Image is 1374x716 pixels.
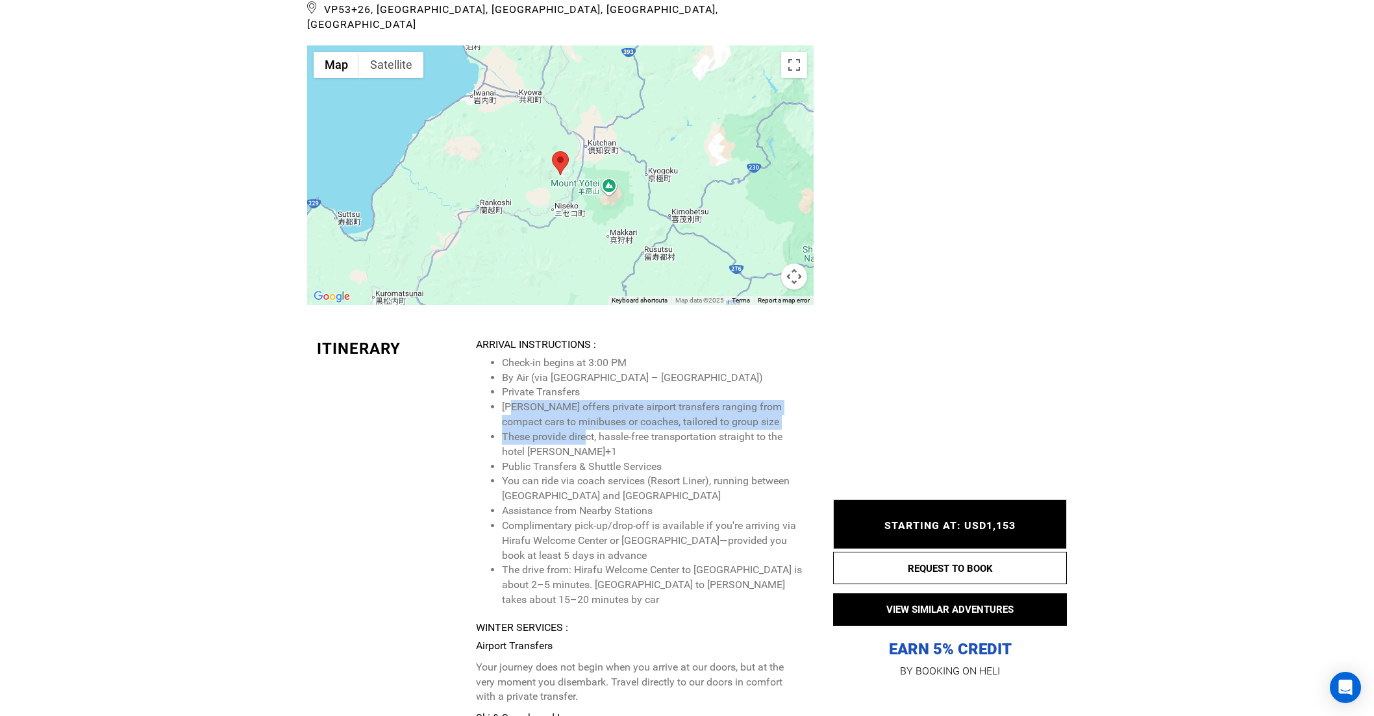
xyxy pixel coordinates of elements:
button: Toggle fullscreen view [781,52,807,78]
li: [PERSON_NAME] offers private airport transfers ranging from compact cars to minibuses or coaches,... [502,400,804,430]
button: Map camera controls [781,264,807,290]
button: Show satellite imagery [359,52,423,78]
li: By Air (via [GEOGRAPHIC_DATA] – [GEOGRAPHIC_DATA]) [502,371,804,386]
li: Check-in begins at 3:00 PM [502,356,804,371]
button: Keyboard shortcuts [612,296,668,305]
a: Report a map error [758,297,810,304]
div: Arrival Instructions : [476,338,804,352]
li: Assistance from Nearby Stations [502,504,804,519]
a: Open this area in Google Maps (opens a new window) [310,288,353,305]
img: Google [310,288,353,305]
li: Private Transfers [502,385,804,400]
p: BY BOOKING ON HELI [833,662,1067,680]
p: EARN 5% CREDIT [833,510,1067,660]
span: Map data ©2025 [675,297,724,304]
li: You can ride via coach services (Resort Liner), running between [GEOGRAPHIC_DATA] and [GEOGRAPHIC... [502,474,804,504]
div: Open Intercom Messenger [1330,672,1361,703]
button: VIEW SIMILAR ADVENTURES [833,593,1067,626]
strong: Airport Transfers [476,639,553,652]
li: Complimentary pick-up/drop-off is available if you're arriving via Hirafu Welcome Center or [GEOG... [502,519,804,563]
button: Show street map [314,52,359,78]
li: These provide direct, hassle-free transportation straight to the hotel [PERSON_NAME]+1 [502,430,804,460]
a: Terms (opens in new tab) [732,297,750,304]
div: Itinerary [317,338,466,360]
span: STARTING AT: USD1,153 [884,520,1016,532]
div: Winter Services : [476,621,804,636]
li: Public Transfers & Shuttle Services [502,460,804,475]
button: REQUEST TO BOOK [833,552,1067,584]
p: Your journey does not begin when you arrive at our doors, but at the very moment you disembark. T... [476,660,804,705]
li: The drive from: Hirafu Welcome Center to [GEOGRAPHIC_DATA] is about 2–5 minutes. [GEOGRAPHIC_DATA... [502,563,804,608]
